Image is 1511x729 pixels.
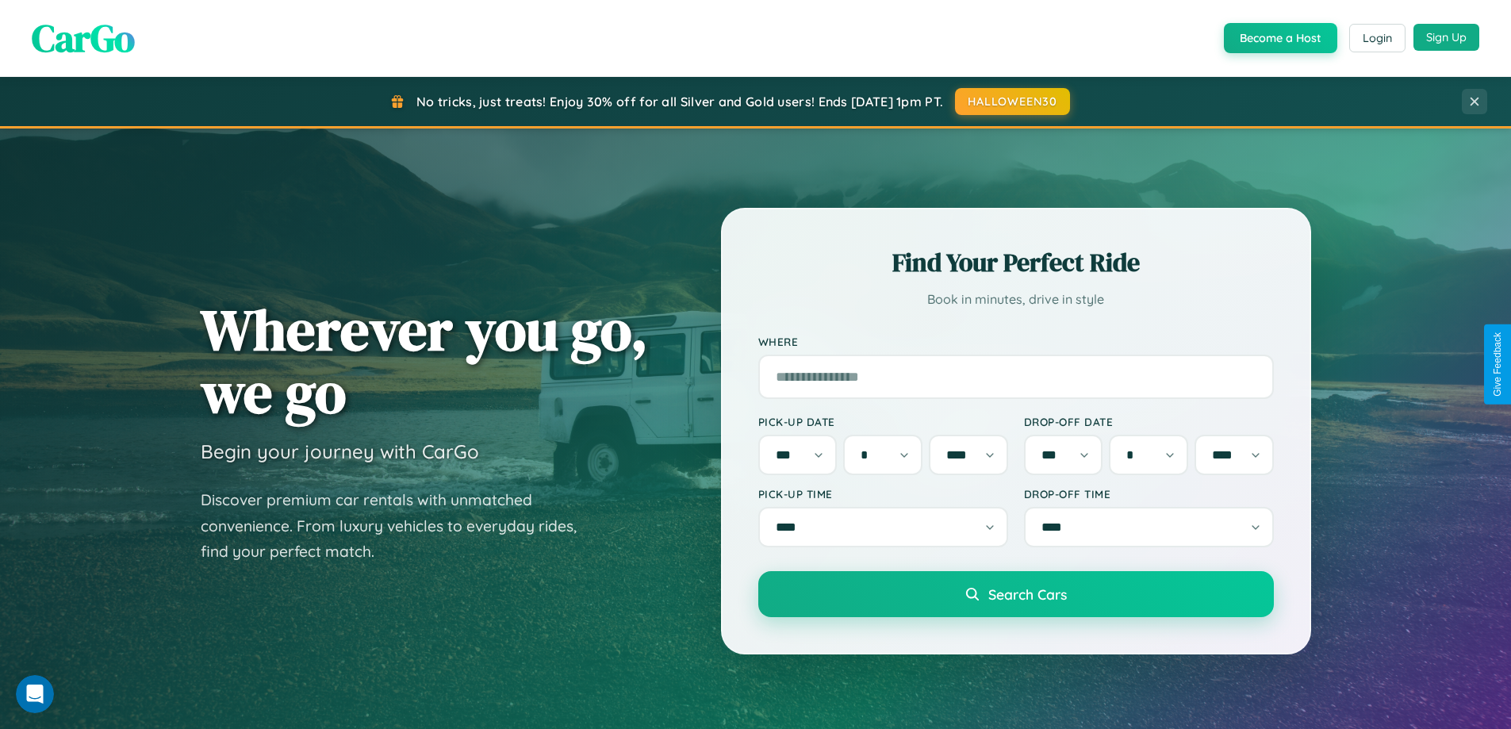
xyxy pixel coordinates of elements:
label: Drop-off Date [1024,415,1274,428]
iframe: Intercom live chat [16,675,54,713]
span: No tricks, just treats! Enjoy 30% off for all Silver and Gold users! Ends [DATE] 1pm PT. [416,94,943,109]
h2: Find Your Perfect Ride [758,245,1274,280]
span: Search Cars [988,585,1067,603]
label: Pick-up Time [758,487,1008,501]
button: Sign Up [1413,24,1479,51]
h3: Begin your journey with CarGo [201,439,479,463]
button: Search Cars [758,571,1274,617]
p: Discover premium car rentals with unmatched convenience. From luxury vehicles to everyday rides, ... [201,487,597,565]
label: Pick-up Date [758,415,1008,428]
label: Where [758,335,1274,348]
div: Give Feedback [1492,332,1503,397]
button: HALLOWEEN30 [955,88,1070,115]
p: Book in minutes, drive in style [758,288,1274,311]
label: Drop-off Time [1024,487,1274,501]
button: Login [1349,24,1406,52]
button: Become a Host [1224,23,1337,53]
span: CarGo [32,12,135,64]
h1: Wherever you go, we go [201,298,648,424]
